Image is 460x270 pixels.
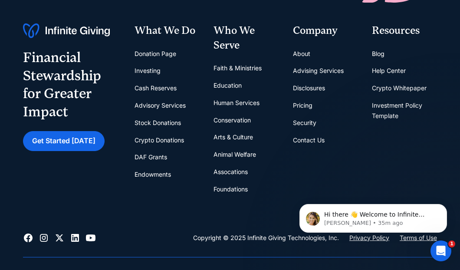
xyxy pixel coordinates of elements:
a: Foundations [214,181,248,198]
span: 1 [448,240,455,247]
a: Investment Policy Template [372,97,437,125]
a: Stock Donations [135,114,181,132]
a: Crypto Whitepaper [372,79,427,97]
a: Contact Us [293,132,325,149]
div: Financial Stewardship for Greater Impact [23,49,121,121]
div: Who We Serve [214,23,279,53]
div: Company [293,23,358,38]
a: Security [293,114,316,132]
a: Investing [135,62,161,79]
a: Faith & Ministries [214,59,262,77]
a: Education [214,77,242,94]
a: Cash Reserves [135,79,177,97]
div: Copyright © 2025 Infinite Giving Technologies, Inc. [193,233,339,243]
a: Advisory Services [135,97,186,114]
a: Human Services [214,94,260,112]
a: Crypto Donations [135,132,184,149]
a: Arts & Culture [214,128,253,146]
a: Advising Services [293,62,344,79]
a: Get Started [DATE] [23,131,105,151]
a: Blog [372,45,384,63]
iframe: Intercom notifications message [286,186,460,247]
a: Conservation [214,112,251,129]
a: DAF Grants [135,148,167,166]
a: Animal Welfare [214,146,256,163]
a: About [293,45,310,63]
a: Donation Page [135,45,176,63]
a: Assocations [214,163,248,181]
div: What We Do [135,23,200,38]
a: Endowments [135,166,171,183]
a: Pricing [293,97,312,114]
div: Resources [372,23,437,38]
iframe: Intercom live chat [430,240,451,261]
a: Help Center [372,62,406,79]
a: Disclosures [293,79,325,97]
